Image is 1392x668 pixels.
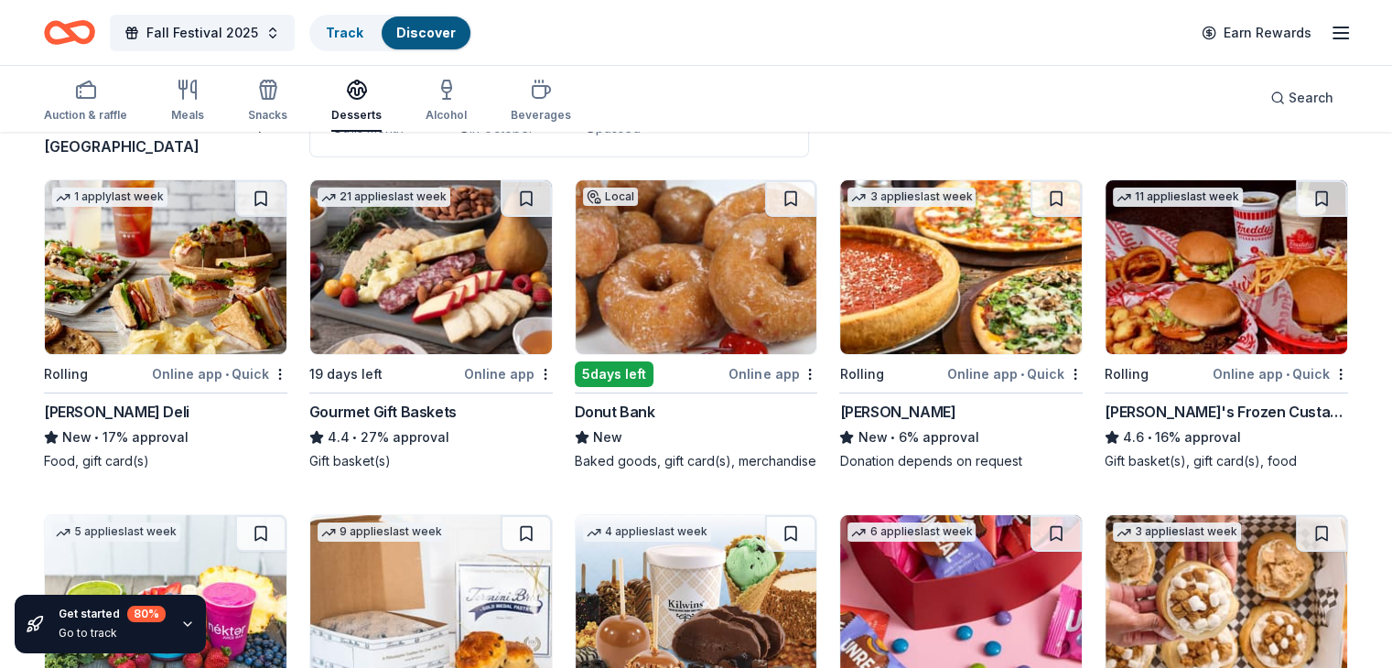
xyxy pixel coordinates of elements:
div: 21 applies last week [318,188,450,207]
div: 16% approval [1105,426,1348,448]
span: • [225,367,229,382]
div: 6% approval [839,426,1083,448]
div: Gourmet Gift Baskets [309,401,457,423]
div: 5 days left [575,361,653,387]
a: Home [44,11,95,54]
div: Baked goods, gift card(s), merchandise [575,452,818,470]
div: 27% approval [309,426,553,448]
img: Image for Gourmet Gift Baskets [310,180,552,354]
a: Image for Gourmet Gift Baskets21 applieslast week19 days leftOnline appGourmet Gift Baskets4.4•27... [309,179,553,470]
div: 19 days left [309,363,383,385]
a: Track [326,25,363,40]
div: results [44,113,287,157]
div: 5 applies last week [52,523,180,542]
img: Image for McAlister's Deli [45,180,286,354]
div: Meals [171,108,204,123]
div: Online app Quick [947,362,1083,385]
div: Alcohol [426,108,467,123]
div: 4 applies last week [583,523,711,542]
button: Search [1256,80,1348,116]
div: Beverages [511,108,571,123]
div: Gift basket(s) [309,452,553,470]
div: Donut Bank [575,401,655,423]
div: Snacks [248,108,287,123]
button: Desserts [331,71,382,132]
span: Search [1289,87,1333,109]
a: Image for Giordano's3 applieslast weekRollingOnline app•Quick[PERSON_NAME]New•6% approvalDonation... [839,179,1083,470]
span: • [94,430,99,445]
div: Online app Quick [152,362,287,385]
a: Discover [396,25,456,40]
span: New [593,426,622,448]
span: • [1020,367,1024,382]
a: Image for Donut BankLocal5days leftOnline appDonut BankNewBaked goods, gift card(s), merchandise [575,179,818,470]
div: Online app [464,362,553,385]
button: TrackDiscover [309,15,472,51]
div: 9 applies last week [318,523,446,542]
span: 4.6 [1123,426,1144,448]
div: Local [583,188,638,206]
div: Food, gift card(s) [44,452,287,470]
div: Desserts [331,108,382,123]
span: • [890,430,895,445]
div: 6 applies last week [847,523,976,542]
div: [PERSON_NAME] Deli [44,401,189,423]
div: Get started [59,606,166,622]
img: Image for Donut Bank [576,180,817,354]
span: Fall Festival 2025 [146,22,258,44]
div: Gift basket(s), gift card(s), food [1105,452,1348,470]
img: Image for Freddy's Frozen Custard & Steakburgers [1106,180,1347,354]
button: Snacks [248,71,287,132]
a: Image for Freddy's Frozen Custard & Steakburgers11 applieslast weekRollingOnline app•Quick[PERSON... [1105,179,1348,470]
span: New [858,426,887,448]
span: 4.4 [328,426,350,448]
div: Auction & raffle [44,108,127,123]
button: Auction & raffle [44,71,127,132]
button: Beverages [511,71,571,132]
div: 3 applies last week [847,188,976,207]
div: Online app [728,362,817,385]
div: Rolling [1105,363,1149,385]
div: Donation depends on request [839,452,1083,470]
a: Earn Rewards [1191,16,1322,49]
span: New [62,426,92,448]
div: 11 applies last week [1113,188,1243,207]
div: 1 apply last week [52,188,167,207]
span: • [352,430,357,445]
div: 3 applies last week [1113,523,1241,542]
div: Go to track [59,626,166,641]
div: 17% approval [44,426,287,448]
button: Alcohol [426,71,467,132]
div: [PERSON_NAME]'s Frozen Custard & Steakburgers [1105,401,1348,423]
button: Meals [171,71,204,132]
div: Rolling [44,363,88,385]
a: Image for McAlister's Deli1 applylast weekRollingOnline app•Quick[PERSON_NAME] DeliNew•17% approv... [44,179,287,470]
div: [PERSON_NAME] [839,401,955,423]
span: • [1286,367,1289,382]
div: 80 % [127,606,166,622]
div: Rolling [839,363,883,385]
span: • [1148,430,1152,445]
button: Fall Festival 2025 [110,15,295,51]
img: Image for Giordano's [840,180,1082,354]
div: Online app Quick [1213,362,1348,385]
